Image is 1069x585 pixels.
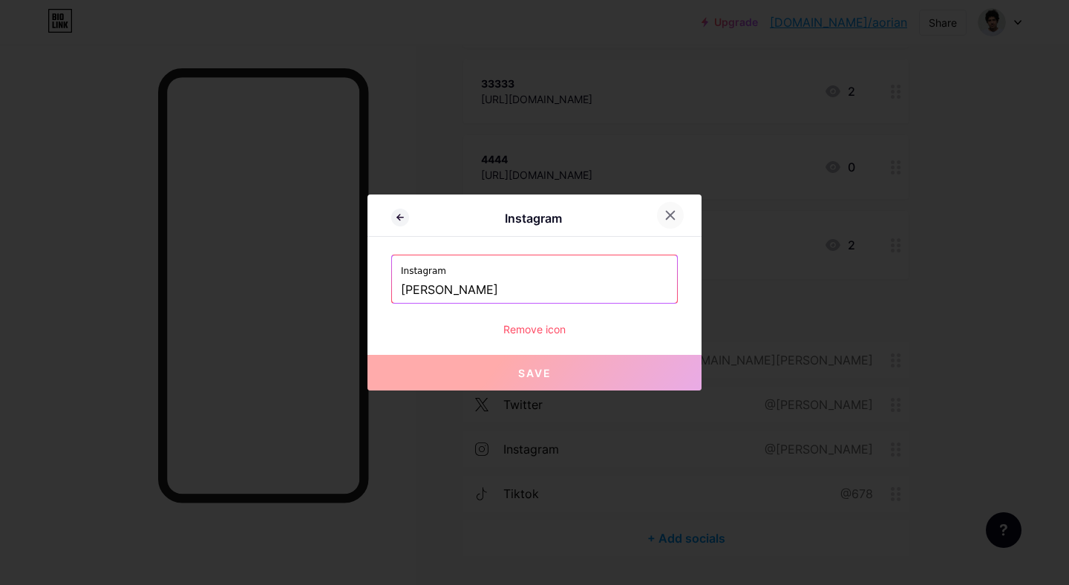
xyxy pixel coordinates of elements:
div: Instagram [409,209,657,227]
label: Instagram [401,255,668,278]
button: Save [367,355,702,390]
span: Save [518,367,552,379]
input: Instagram username [401,278,668,303]
div: Remove icon [391,321,678,337]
